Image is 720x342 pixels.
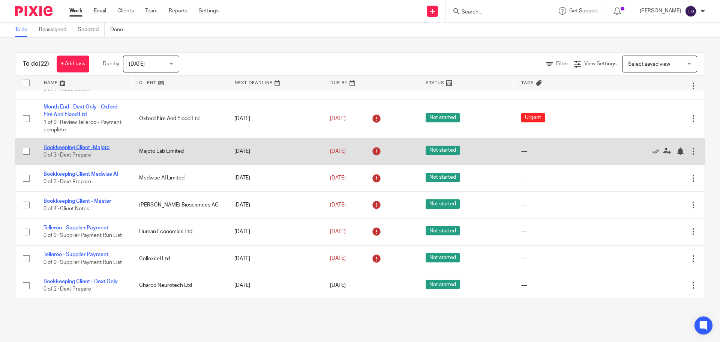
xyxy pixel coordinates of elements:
span: Urgent [521,113,545,122]
a: Bookkeeping Client - Dext Only [43,279,118,284]
a: Reassigned [39,23,72,37]
span: Not started [426,226,460,235]
div: --- [521,282,602,289]
div: --- [521,228,602,235]
td: Charco Neurotech Ltd [132,272,227,299]
span: Get Support [569,8,598,14]
a: Telleroo - Supplier Payment [43,252,108,257]
span: 0 of 9 · Supplier Payment Run List [43,233,122,238]
span: View Settings [584,61,616,66]
span: (22) [39,61,49,67]
div: --- [521,174,602,182]
a: Bookkeeping Client -Majoto [43,145,109,150]
span: Not started [426,253,460,262]
td: Medwise AI Limited [132,165,227,191]
span: 0 of 9 · Supplier Payment Run List [43,260,122,265]
td: [DATE] [227,191,322,218]
td: [DATE] [227,245,322,272]
a: Settings [199,7,219,15]
img: svg%3E [685,5,697,17]
a: Email [94,7,106,15]
span: Not started [426,146,460,155]
a: Team [145,7,157,15]
div: --- [521,201,602,209]
input: Search [461,9,528,16]
p: Due by [103,60,119,68]
td: Oxford Fire And Flood Ltd [132,99,227,138]
span: Select saved view [628,62,670,67]
td: Majoto Lab Limited [132,138,227,164]
a: Mark as done [652,148,663,155]
td: [DATE] [227,218,322,245]
span: 1 of 9 · Review Telleroo - Payment complete [43,120,121,133]
span: [DATE] [129,62,145,67]
a: Done [110,23,129,37]
span: [DATE] [330,229,346,234]
a: Bookkeeping Client - Master [43,199,111,204]
a: Bookkeeping Client Medwise AI [43,172,118,177]
span: 0 of 4 · Client Notes [43,206,89,211]
span: [DATE] [330,175,346,181]
span: Filter [556,61,568,66]
td: [DATE] [227,272,322,299]
span: [DATE] [330,283,346,288]
a: Reports [169,7,187,15]
td: [PERSON_NAME] Biosciences AG [132,191,227,218]
a: To do [15,23,33,37]
a: Month End - Dext Only - Oxford Fire And Flood Ltd [43,104,117,117]
p: [PERSON_NAME] [640,7,681,15]
a: Work [69,7,82,15]
span: 0 of 3 · Dext Prepare [43,179,91,185]
img: Pixie [15,6,52,16]
td: [DATE] [227,165,322,191]
a: Telleroo - Supplier Payment [43,225,108,231]
span: [DATE] [330,116,346,121]
a: Snoozed [78,23,105,37]
span: 0 of 3 · Dext Prepare [43,152,91,158]
td: Human Economics Ltd [132,218,227,245]
span: Not started [426,113,460,122]
span: [DATE] [330,202,346,208]
span: Not started [426,173,460,182]
span: Not started [426,199,460,209]
td: [DATE] [227,138,322,164]
td: [DATE] [227,99,322,138]
span: Not started [426,280,460,289]
span: [DATE] [330,149,346,154]
a: + Add task [57,56,89,72]
td: Cellexcel Ltd [132,245,227,272]
span: [DATE] [330,256,346,261]
h1: To do [23,60,49,68]
a: Clients [117,7,134,15]
div: --- [521,255,602,262]
span: Tags [521,81,534,85]
span: 0 of 2 · Dext Prepare [43,286,91,292]
div: --- [521,148,602,155]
